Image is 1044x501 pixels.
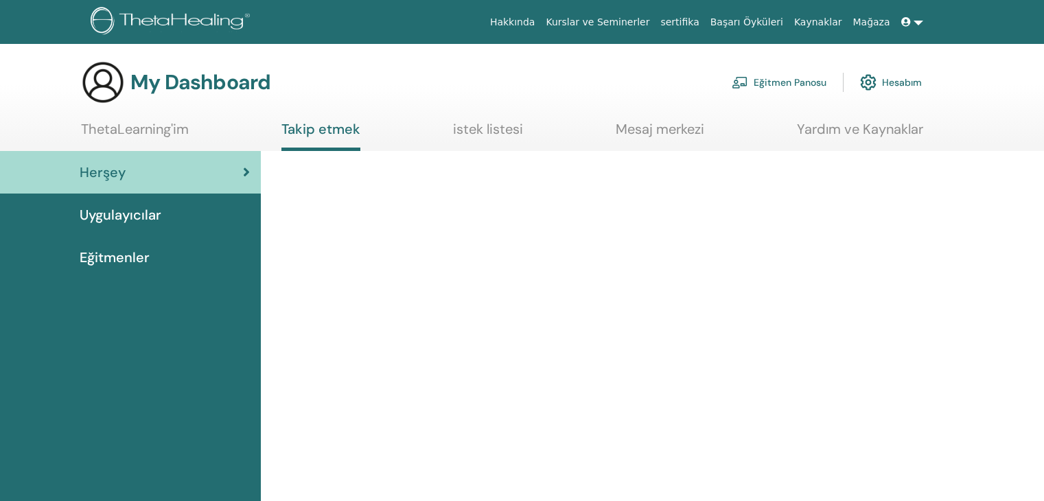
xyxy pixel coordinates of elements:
[485,10,541,35] a: Hakkında
[81,121,189,148] a: ThetaLearning'im
[453,121,523,148] a: istek listesi
[81,60,125,104] img: generic-user-icon.jpg
[281,121,360,151] a: Takip etmek
[130,70,270,95] h3: My Dashboard
[860,67,922,97] a: Hesabım
[616,121,704,148] a: Mesaj merkezi
[732,76,748,89] img: chalkboard-teacher.svg
[540,10,655,35] a: Kurslar ve Seminerler
[80,162,126,183] span: Herşey
[80,205,161,225] span: Uygulayıcılar
[705,10,789,35] a: Başarı Öyküleri
[797,121,923,148] a: Yardım ve Kaynaklar
[91,7,255,38] img: logo.png
[860,71,877,94] img: cog.svg
[655,10,704,35] a: sertifika
[80,247,150,268] span: Eğitmenler
[789,10,848,35] a: Kaynaklar
[732,67,826,97] a: Eğitmen Panosu
[847,10,895,35] a: Mağaza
